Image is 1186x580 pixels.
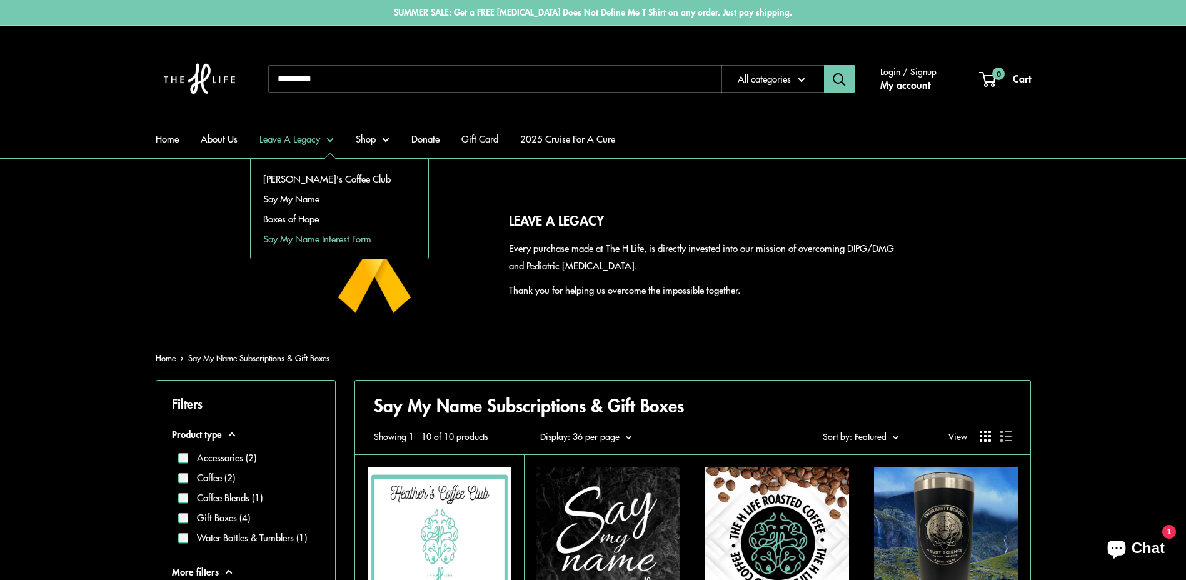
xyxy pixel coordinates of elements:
a: Leave A Legacy [259,130,334,147]
label: Accessories (2) [188,451,256,465]
button: Display products as grid [980,431,991,442]
span: Sort by: Featured [823,430,887,442]
a: Say My Name Subscriptions & Gift Boxes [188,352,329,364]
a: 2025 Cruise For A Cure [520,130,615,147]
h1: Say My Name Subscriptions & Gift Boxes [374,393,1012,418]
p: Filters [172,392,319,415]
a: Donate [411,130,440,147]
span: Cart [1013,71,1031,86]
a: Gift Card [461,130,498,147]
a: 0 Cart [980,69,1031,88]
button: Search [824,65,855,92]
label: Coffee Blends (1) [188,491,263,505]
a: Say My Name [251,189,428,209]
button: Display: 36 per page [540,428,631,444]
span: 0 [992,67,1004,80]
p: Every purchase made at The H Life, is directly invested into our mission of overcoming DIPG/DMG a... [509,239,900,274]
a: Home [156,352,176,364]
a: Shop [356,130,389,147]
p: Thank you for helping us overcome the impossible together. [509,281,900,299]
a: My account [880,76,930,94]
a: Home [156,130,179,147]
label: Water Bottles & Tumblers (1) [188,531,307,545]
img: The H Life [156,38,243,119]
span: Display: 36 per page [540,430,620,442]
button: Display products as list [1000,431,1012,442]
span: Showing 1 - 10 of 10 products [374,428,488,444]
a: Boxes of Hope [251,209,428,229]
nav: Breadcrumb [156,351,329,366]
a: [PERSON_NAME]'s Coffee Club [251,169,428,189]
button: Product type [172,426,319,443]
input: Search... [268,65,721,92]
a: About Us [201,130,238,147]
button: Sort by: Featured [823,428,898,444]
a: Say My Name Interest Form [251,229,428,249]
h2: LEAVE A LEGACY [509,211,900,231]
span: View [948,428,967,444]
label: Gift Boxes (4) [188,511,250,525]
label: Coffee (2) [188,471,235,485]
inbox-online-store-chat: Shopify online store chat [1096,529,1176,570]
span: Login / Signup [880,63,937,79]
